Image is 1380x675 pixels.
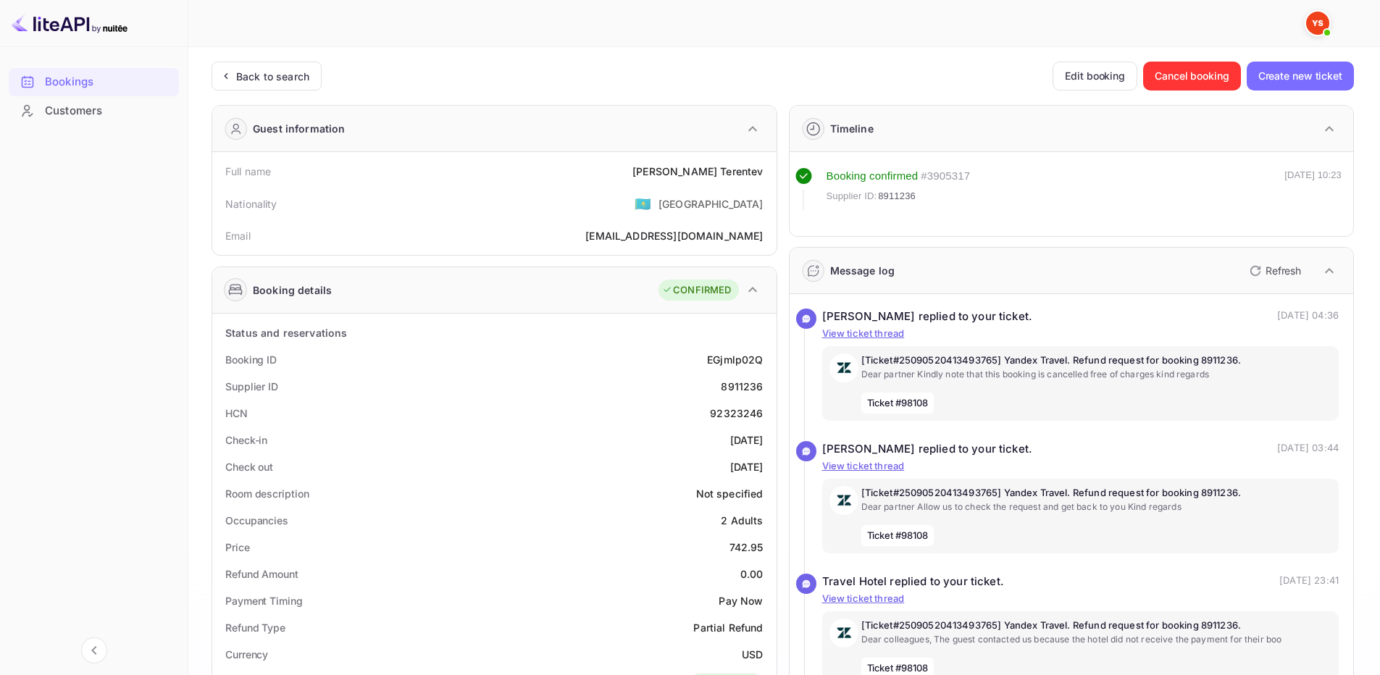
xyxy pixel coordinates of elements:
[878,189,916,204] span: 8911236
[1143,62,1241,91] button: Cancel booking
[225,513,288,528] div: Occupancies
[225,196,277,211] div: Nationality
[225,620,285,635] div: Refund Type
[225,647,268,662] div: Currency
[822,441,1033,458] div: [PERSON_NAME] replied to your ticket.
[9,68,179,95] a: Bookings
[236,69,309,84] div: Back to search
[45,74,172,91] div: Bookings
[225,164,271,179] div: Full name
[225,486,309,501] div: Room description
[710,406,763,421] div: 92323246
[822,309,1033,325] div: [PERSON_NAME] replied to your ticket.
[9,97,179,125] div: Customers
[829,619,858,647] img: AwvSTEc2VUhQAAAAAElFTkSuQmCC
[740,566,764,582] div: 0.00
[861,525,934,547] span: Ticket #98108
[9,97,179,124] a: Customers
[635,190,651,217] span: United States
[742,647,763,662] div: USD
[9,68,179,96] div: Bookings
[822,459,1339,474] p: View ticket thread
[225,325,347,340] div: Status and reservations
[861,393,934,414] span: Ticket #98108
[861,368,1332,381] p: Dear partner Kindly note that this booking is cancelled free of charges kind regards
[830,263,895,278] div: Message log
[1247,62,1354,91] button: Create new ticket
[225,459,273,474] div: Check out
[225,593,303,608] div: Payment Timing
[822,574,1004,590] div: Travel Hotel replied to your ticket.
[225,566,298,582] div: Refund Amount
[253,121,346,136] div: Guest information
[861,486,1332,500] p: [Ticket#25090520413493765] Yandex Travel. Refund request for booking 8911236.
[861,500,1332,513] p: Dear partner Allow us to check the request and get back to you Kind regards
[1306,12,1329,35] img: Yandex Support
[827,189,877,204] span: Supplier ID:
[829,486,858,515] img: AwvSTEc2VUhQAAAAAElFTkSuQmCC
[721,513,763,528] div: 2 Adults
[45,103,172,120] div: Customers
[693,620,763,635] div: Partial Refund
[1284,168,1342,210] div: [DATE] 10:23
[1053,62,1137,91] button: Edit booking
[225,379,278,394] div: Supplier ID
[861,619,1332,633] p: [Ticket#25090520413493765] Yandex Travel. Refund request for booking 8911236.
[81,637,107,663] button: Collapse navigation
[1266,263,1301,278] p: Refresh
[1277,441,1339,458] p: [DATE] 03:44
[861,353,1332,368] p: [Ticket#25090520413493765] Yandex Travel. Refund request for booking 8911236.
[225,228,251,243] div: Email
[1277,309,1339,325] p: [DATE] 04:36
[730,432,764,448] div: [DATE]
[719,593,763,608] div: Pay Now
[721,379,763,394] div: 8911236
[822,592,1339,606] p: View ticket thread
[632,164,763,179] div: [PERSON_NAME] Terentev
[707,352,763,367] div: EGjmlp02Q
[730,459,764,474] div: [DATE]
[822,327,1339,341] p: View ticket thread
[12,12,127,35] img: LiteAPI logo
[658,196,764,211] div: [GEOGRAPHIC_DATA]
[861,633,1332,646] p: Dear colleagues, The guest contacted us because the hotel did not receive the payment for their boo
[1241,259,1307,282] button: Refresh
[829,353,858,382] img: AwvSTEc2VUhQAAAAAElFTkSuQmCC
[585,228,763,243] div: [EMAIL_ADDRESS][DOMAIN_NAME]
[662,283,731,298] div: CONFIRMED
[729,540,764,555] div: 742.95
[225,406,248,421] div: HCN
[830,121,874,136] div: Timeline
[225,432,267,448] div: Check-in
[225,352,277,367] div: Booking ID
[921,168,970,185] div: # 3905317
[1279,574,1339,590] p: [DATE] 23:41
[696,486,764,501] div: Not specified
[225,540,250,555] div: Price
[827,168,919,185] div: Booking confirmed
[253,282,332,298] div: Booking details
